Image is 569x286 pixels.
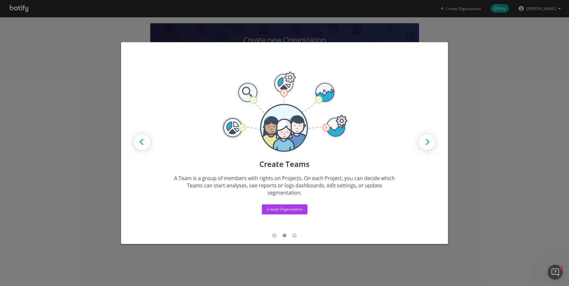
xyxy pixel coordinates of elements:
button: Create Organization [262,204,307,214]
img: Prev arrow [128,129,156,157]
iframe: Intercom live chat [548,265,563,280]
img: Tutorial [222,72,347,152]
div: modal [121,42,448,244]
div: Create Teams [173,160,396,168]
div: Create Organization [267,206,302,212]
img: Next arrow [413,129,441,157]
div: A Team is a group of members with rights on Projects. On each Project, you can decide which Teams... [173,175,396,196]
